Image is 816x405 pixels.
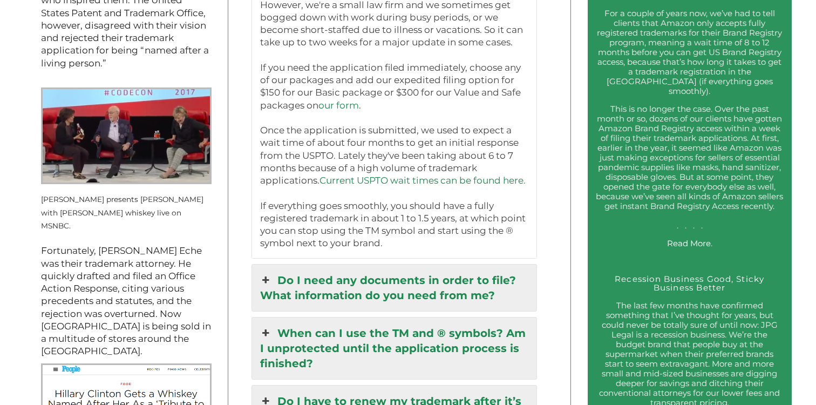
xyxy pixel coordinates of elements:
p: This is no longer the case. Over the past month or so, dozens of our clients have gotten Amazon B... [596,104,784,231]
a: When can I use the TM and ® symbols? Am I unprotected until the application process is finished? [252,318,536,379]
p: Fortunately, [PERSON_NAME] Eche was their trademark attorney. He quickly drafted and filed an Off... [41,245,212,357]
a: Do I need any documents in order to file? What information do you need from me? [252,265,536,311]
small: [PERSON_NAME] presents [PERSON_NAME] with [PERSON_NAME] whiskey live on MSNBC. [41,195,203,230]
a: Read More. [667,238,712,248]
p: For a couple of years now, we’ve had to tell clients that Amazon only accepts fully registered tr... [596,9,784,96]
a: Recession Business Good, Sticky Business Better [615,274,765,293]
img: Kara Swisher presents Hillary Clinton with Rodham Rye live on MSNBC. [41,87,212,184]
a: Current USPTO wait times can be found here. [319,175,526,186]
a: our form [318,100,359,111]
